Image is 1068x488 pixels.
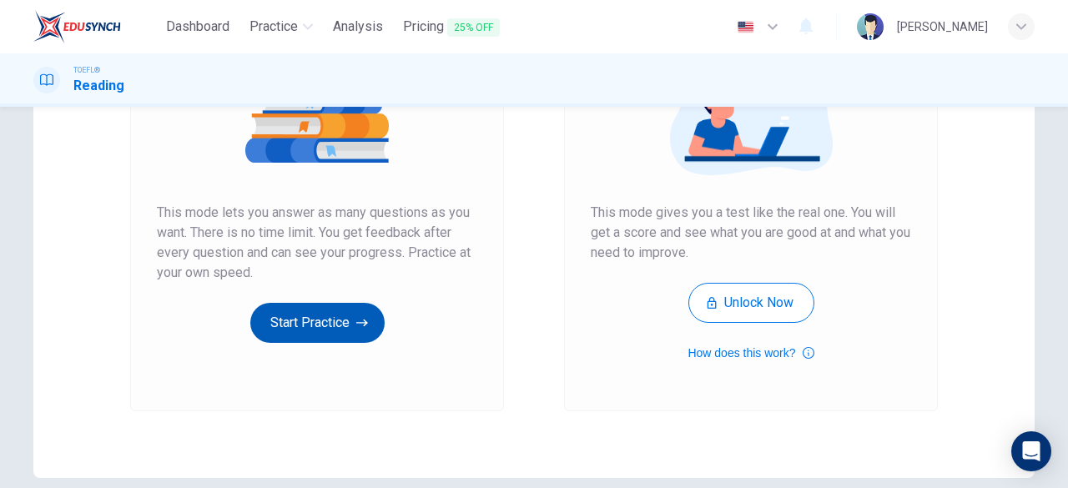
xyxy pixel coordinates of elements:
[73,76,124,96] h1: Reading
[73,64,100,76] span: TOEFL®
[403,17,500,38] span: Pricing
[857,13,884,40] img: Profile picture
[333,17,383,37] span: Analysis
[1011,431,1051,471] div: Open Intercom Messenger
[326,12,390,42] button: Analysis
[326,12,390,43] a: Analysis
[735,21,756,33] img: en
[159,12,236,42] button: Dashboard
[243,12,320,42] button: Practice
[250,303,385,343] button: Start Practice
[591,203,911,263] span: This mode gives you a test like the real one. You will get a score and see what you are good at a...
[897,17,988,37] div: [PERSON_NAME]
[166,17,229,37] span: Dashboard
[396,12,506,43] button: Pricing25% OFF
[157,203,477,283] span: This mode lets you answer as many questions as you want. There is no time limit. You get feedback...
[688,283,814,323] button: Unlock Now
[249,17,298,37] span: Practice
[159,12,236,43] a: Dashboard
[33,10,121,43] img: EduSynch logo
[33,10,159,43] a: EduSynch logo
[688,343,814,363] button: How does this work?
[447,18,500,37] span: 25% OFF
